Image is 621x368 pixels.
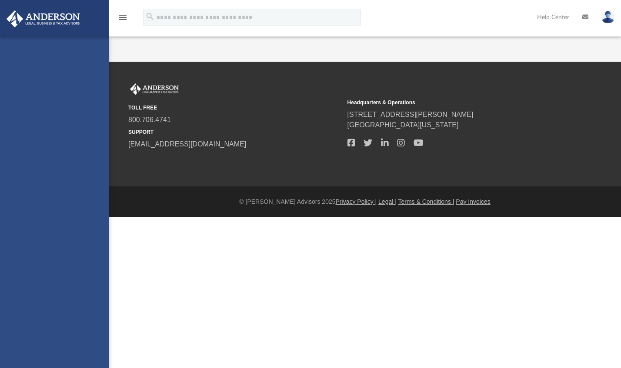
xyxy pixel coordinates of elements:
[347,111,474,118] a: [STREET_ADDRESS][PERSON_NAME]
[128,128,341,136] small: SUPPORT
[4,10,83,27] img: Anderson Advisors Platinum Portal
[128,104,341,112] small: TOLL FREE
[336,198,377,205] a: Privacy Policy |
[456,198,490,205] a: Pay Invoices
[347,121,459,129] a: [GEOGRAPHIC_DATA][US_STATE]
[128,140,246,148] a: [EMAIL_ADDRESS][DOMAIN_NAME]
[128,116,171,123] a: 800.706.4741
[398,198,454,205] a: Terms & Conditions |
[378,198,397,205] a: Legal |
[128,83,180,95] img: Anderson Advisors Platinum Portal
[117,17,128,23] a: menu
[117,12,128,23] i: menu
[145,12,155,21] i: search
[347,99,561,106] small: Headquarters & Operations
[109,197,621,206] div: © [PERSON_NAME] Advisors 2025
[601,11,614,23] img: User Pic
